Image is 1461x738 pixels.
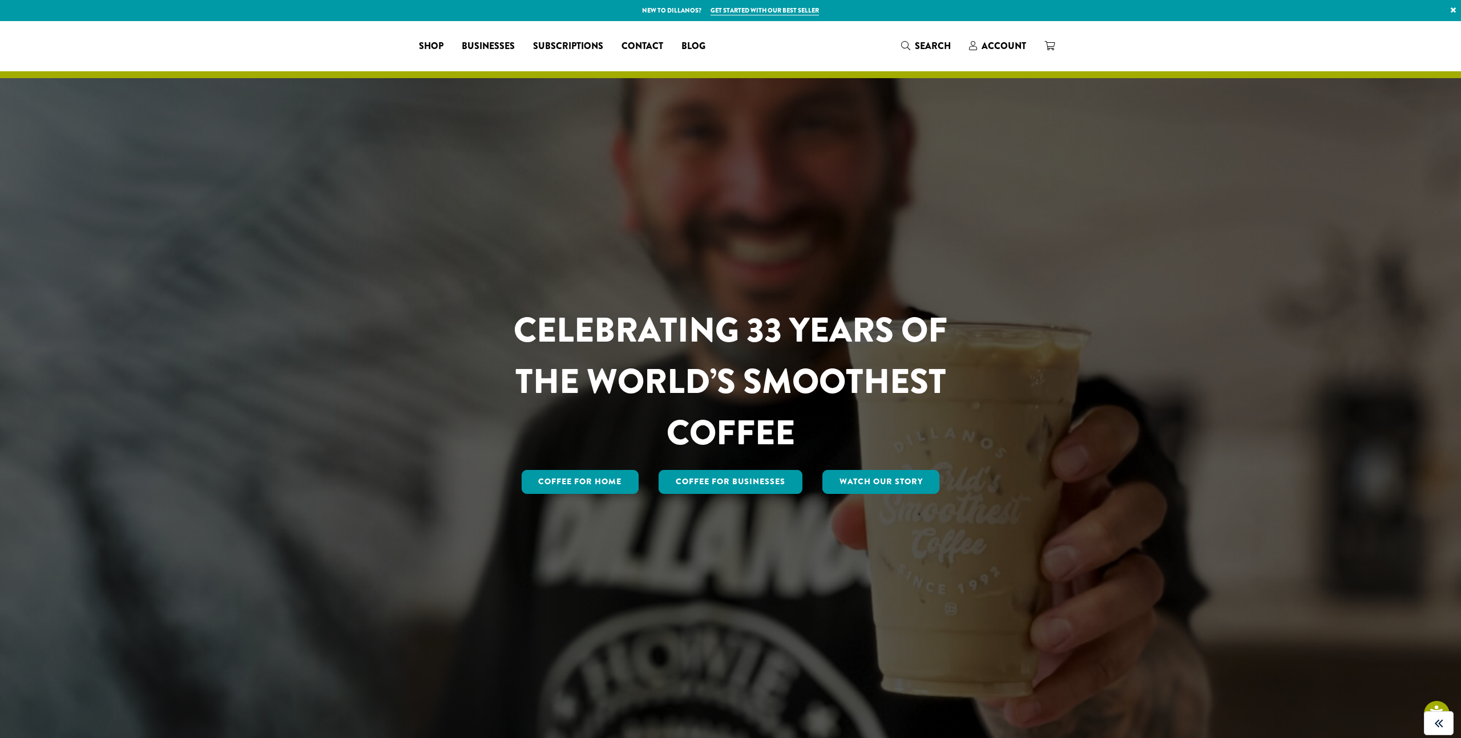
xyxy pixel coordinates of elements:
h1: CELEBRATING 33 YEARS OF THE WORLD’S SMOOTHEST COFFEE [480,305,981,459]
a: Watch Our Story [822,470,940,494]
a: Search [892,37,960,55]
span: Shop [419,39,443,54]
span: Businesses [462,39,515,54]
span: Contact [621,39,663,54]
a: Shop [410,37,453,55]
span: Subscriptions [533,39,603,54]
a: Get started with our best seller [711,6,819,15]
span: Account [982,39,1026,52]
a: Coffee For Businesses [659,470,802,494]
span: Blog [681,39,705,54]
a: Coffee for Home [522,470,639,494]
span: Search [915,39,951,52]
